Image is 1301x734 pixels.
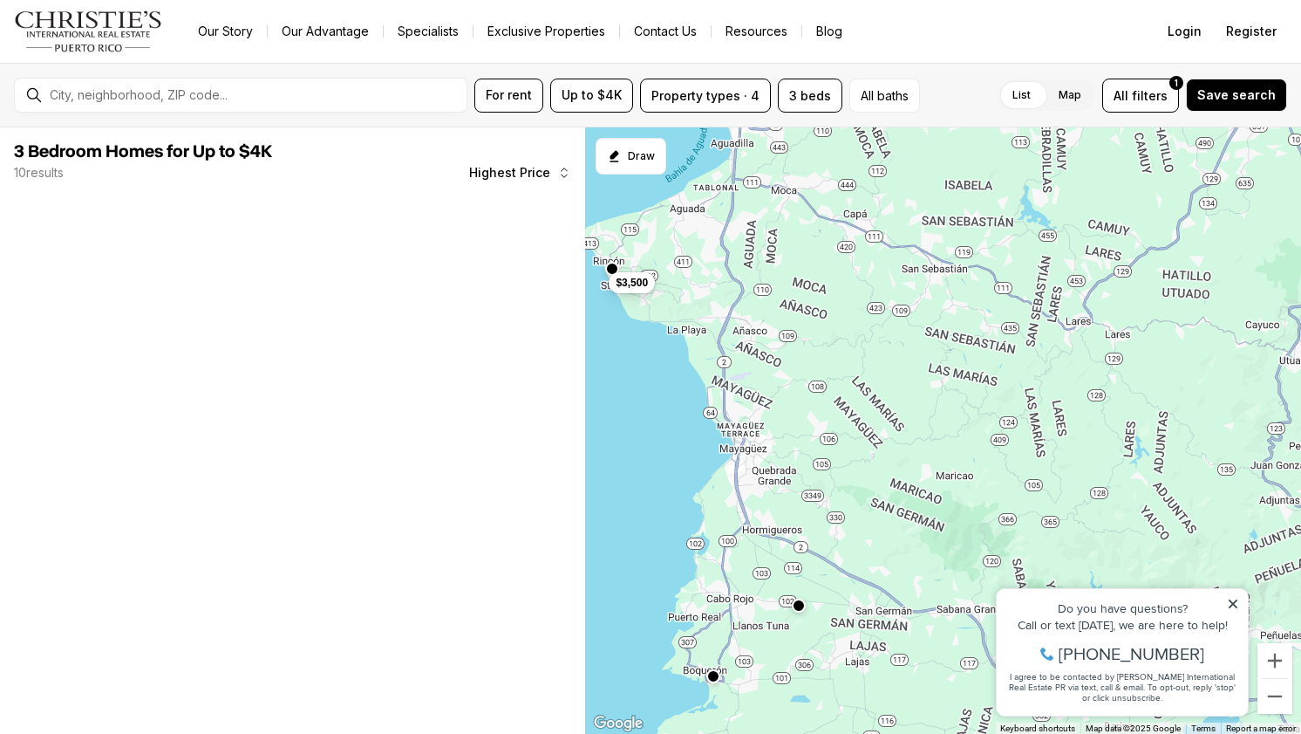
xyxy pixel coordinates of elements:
button: Zoom in [1257,643,1292,678]
a: Resources [712,19,801,44]
a: Terms (opens in new tab) [1191,724,1216,733]
button: Zoom out [1257,679,1292,714]
button: Property types · 4 [640,79,771,113]
span: I agree to be contacted by [PERSON_NAME] International Real Estate PR via text, call & email. To ... [22,107,249,141]
button: Contact Us [620,19,711,44]
a: Blog [802,19,856,44]
span: Login [1168,24,1202,38]
button: 3 beds [778,79,842,113]
button: $3,500 [609,272,655,293]
button: Save search [1186,79,1287,112]
a: Our Advantage [268,19,383,44]
button: Register [1216,14,1287,49]
div: Do you have questions? [18,39,252,51]
span: 3 Bedroom Homes for Up to $4K [14,143,272,161]
a: Specialists [384,19,473,44]
button: Allfilters1 [1102,79,1179,113]
button: All baths [849,79,920,113]
a: Exclusive Properties [473,19,619,44]
span: $3,500 [616,276,648,290]
span: Map data ©2025 Google [1086,724,1181,733]
a: Our Story [184,19,267,44]
span: Highest Price [469,166,550,180]
img: logo [14,10,163,52]
label: List [998,79,1045,111]
label: Map [1045,79,1095,111]
span: 1 [1175,76,1178,90]
span: Up to $4K [562,88,622,102]
button: Highest Price [459,155,582,190]
a: Report a map error [1226,724,1296,733]
span: Save search [1197,88,1276,102]
div: Call or text [DATE], we are here to help! [18,56,252,68]
span: [PHONE_NUMBER] [72,82,217,99]
button: For rent [474,79,543,113]
button: Start drawing [596,138,666,175]
span: filters [1132,86,1168,105]
span: Register [1226,24,1277,38]
span: For rent [486,88,532,102]
span: All [1114,86,1128,105]
button: Login [1157,14,1212,49]
button: Up to $4K [550,79,633,113]
p: 10 results [14,166,64,180]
